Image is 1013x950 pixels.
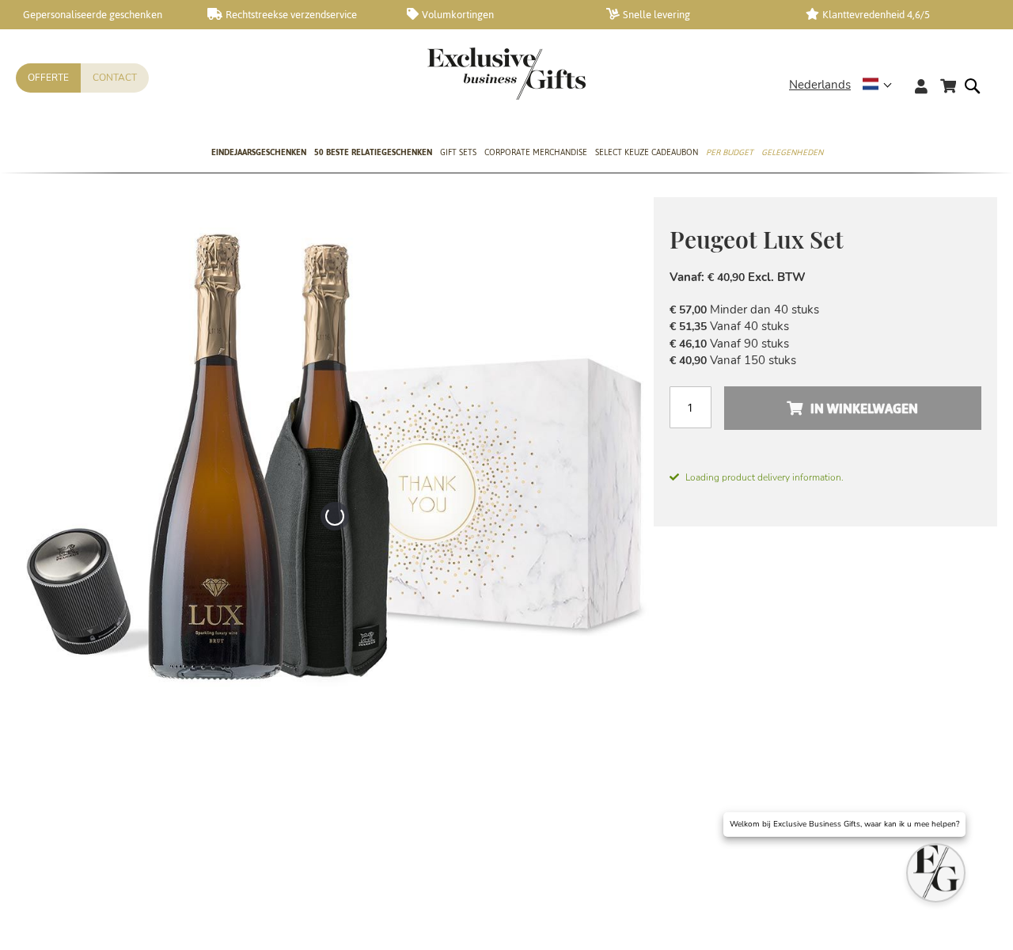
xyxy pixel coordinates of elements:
[499,842,569,918] a: Peugeot Lux Set
[670,336,981,352] li: Vanaf 90 stuks
[670,269,704,285] span: Vanaf:
[211,134,306,173] a: Eindejaarsgeschenken
[314,144,432,161] span: 50 beste relatiegeschenken
[708,270,745,285] span: € 40,90
[595,144,698,161] span: Select Keuze Cadeaubon
[606,8,780,21] a: Snelle levering
[314,134,432,173] a: 50 beste relatiegeschenken
[16,197,654,834] img: EB-PKT-PEUG-CHAM-LUX
[706,144,753,161] span: Per Budget
[484,134,587,173] a: Corporate Merchandise
[670,352,981,369] li: Vanaf 150 stuks
[420,842,490,918] a: Peugeot Lux Set
[579,842,648,918] a: Peugeot Lux Set
[427,47,586,100] img: Exclusive Business gifts logo
[761,144,823,161] span: Gelegenheden
[670,302,707,317] span: € 57,00
[104,842,173,918] a: EB-PKT-PEUG-CHAM-LUX
[761,134,823,173] a: Gelegenheden
[8,8,182,21] a: Gepersonaliseerde geschenken
[81,63,149,93] a: Contact
[670,302,981,318] li: Minder dan 40 stuks
[748,269,806,285] span: Excl. BTW
[595,134,698,173] a: Select Keuze Cadeaubon
[670,353,707,368] span: € 40,90
[670,386,711,428] input: Aantal
[183,842,252,918] a: Peugeot Lux Set
[440,144,476,161] span: Gift Sets
[341,842,411,918] a: Peugeot Lux Set
[262,842,332,918] a: Peugeot Lux Set
[670,470,981,484] span: Loading product delivery information.
[670,223,844,255] span: Peugeot Lux Set
[670,318,981,335] li: Vanaf 40 stuks
[211,144,306,161] span: Eindejaarsgeschenken
[484,144,587,161] span: Corporate Merchandise
[789,76,851,94] span: Nederlands
[806,8,980,21] a: Klanttevredenheid 4,6/5
[440,134,476,173] a: Gift Sets
[427,47,506,100] a: store logo
[207,8,381,21] a: Rechtstreekse verzendservice
[407,8,581,21] a: Volumkortingen
[16,63,81,93] a: Offerte
[670,336,707,351] span: € 46,10
[670,319,707,334] span: € 51,35
[706,134,753,173] a: Per Budget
